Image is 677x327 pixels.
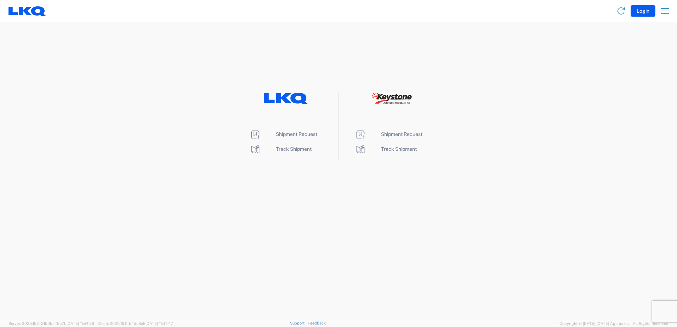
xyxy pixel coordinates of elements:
a: Shipment Request [355,131,422,137]
span: Shipment Request [276,131,317,137]
a: Track Shipment [250,146,312,152]
button: Login [631,5,655,17]
span: Track Shipment [276,146,312,152]
span: Server: 2025.16.0-21b0bc45e7b [8,321,94,326]
span: Copyright © [DATE]-[DATE] Agistix Inc., All Rights Reserved [559,320,669,327]
span: [DATE] 11:54:36 [67,321,94,326]
a: Feedback [308,321,326,325]
a: Shipment Request [250,131,317,137]
span: [DATE] 11:37:47 [146,321,173,326]
span: Client: 2025.16.0-b4dc8a9 [97,321,173,326]
a: Support [290,321,308,325]
span: Track Shipment [381,146,417,152]
a: Track Shipment [355,146,417,152]
span: Shipment Request [381,131,422,137]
